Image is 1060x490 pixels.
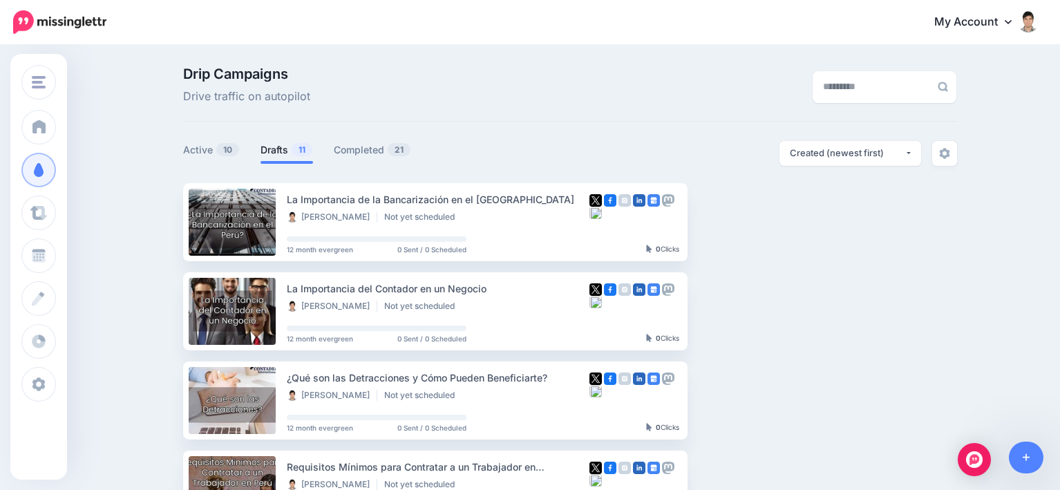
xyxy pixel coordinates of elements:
[384,301,462,312] li: Not yet scheduled
[384,390,462,401] li: Not yet scheduled
[656,334,661,342] b: 0
[604,373,616,385] img: facebook-square.png
[656,245,661,253] b: 0
[646,245,679,254] div: Clicks
[633,194,645,207] img: linkedin-square.png
[589,283,602,296] img: twitter-square.png
[32,76,46,88] img: menu.png
[646,334,652,342] img: pointer-grey-darker.png
[287,211,377,223] li: [PERSON_NAME]
[287,390,377,401] li: [PERSON_NAME]
[589,385,602,397] img: bluesky-grey-square.png
[656,423,661,431] b: 0
[618,283,631,296] img: instagram-grey-square.png
[790,147,905,160] div: Created (newest first)
[662,194,674,207] img: mastodon-grey-square.png
[397,335,466,342] span: 0 Sent / 0 Scheduled
[589,373,602,385] img: twitter-square.png
[183,67,310,81] span: Drip Campaigns
[647,194,660,207] img: google_business-square.png
[287,246,353,253] span: 12 month evergreen
[216,143,239,156] span: 10
[604,194,616,207] img: facebook-square.png
[397,246,466,253] span: 0 Sent / 0 Scheduled
[589,296,602,308] img: bluesky-grey-square.png
[287,459,589,475] div: Requisitos Mínimos para Contratar a un Trabajador en [GEOGRAPHIC_DATA]
[589,207,602,219] img: bluesky-grey-square.png
[958,443,991,476] div: Open Intercom Messenger
[589,194,602,207] img: twitter-square.png
[646,424,679,432] div: Clicks
[779,141,921,166] button: Created (newest first)
[287,191,589,207] div: La Importancia de la Bancarización en el [GEOGRAPHIC_DATA]
[287,301,377,312] li: [PERSON_NAME]
[589,474,602,487] img: bluesky-grey-square.png
[647,462,660,474] img: google_business-square.png
[647,373,660,385] img: google_business-square.png
[618,462,631,474] img: instagram-grey-square.png
[646,334,679,343] div: Clicks
[604,283,616,296] img: facebook-square.png
[287,370,589,386] div: ¿Qué son las Detracciones y Cómo Pueden Beneficiarte?
[13,10,106,34] img: Missinglettr
[662,462,674,474] img: mastodon-grey-square.png
[633,373,645,385] img: linkedin-square.png
[384,211,462,223] li: Not yet scheduled
[384,479,462,490] li: Not yet scheduled
[618,194,631,207] img: instagram-grey-square.png
[397,424,466,431] span: 0 Sent / 0 Scheduled
[183,142,240,158] a: Active10
[287,424,353,431] span: 12 month evergreen
[920,6,1039,39] a: My Account
[633,462,645,474] img: linkedin-square.png
[939,148,950,159] img: settings-grey.png
[334,142,411,158] a: Completed21
[183,88,310,106] span: Drive traffic on autopilot
[646,245,652,253] img: pointer-grey-darker.png
[287,281,589,296] div: La Importancia del Contador en un Negocio
[287,479,377,490] li: [PERSON_NAME]
[287,335,353,342] span: 12 month evergreen
[662,283,674,296] img: mastodon-grey-square.png
[618,373,631,385] img: instagram-grey-square.png
[604,462,616,474] img: facebook-square.png
[662,373,674,385] img: mastodon-grey-square.png
[646,423,652,431] img: pointer-grey-darker.png
[589,462,602,474] img: twitter-square.png
[647,283,660,296] img: google_business-square.png
[261,142,313,158] a: Drafts11
[938,82,948,92] img: search-grey-6.png
[633,283,645,296] img: linkedin-square.png
[388,143,410,156] span: 21
[292,143,312,156] span: 11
